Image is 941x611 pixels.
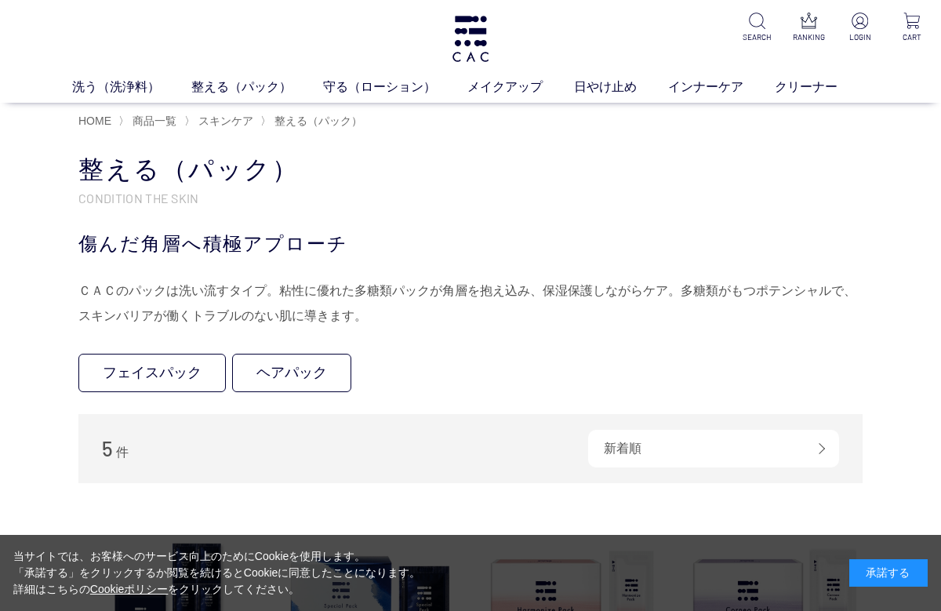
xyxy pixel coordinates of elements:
[740,13,773,43] a: SEARCH
[844,13,877,43] a: LOGIN
[118,114,180,129] li: 〉
[78,190,863,206] p: CONDITION THE SKIN
[450,16,491,62] img: logo
[195,115,253,127] a: スキンケア
[274,115,362,127] span: 整える（パック）
[184,114,257,129] li: 〉
[78,230,863,258] div: 傷んだ角層へ積極アプローチ
[792,31,825,43] p: RANKING
[102,436,113,460] span: 5
[78,278,863,329] div: ＣＡＣのパックは洗い流すタイプ。粘性に優れた多糖類パックが角層を抱え込み、保湿保護しながらケア。多糖類がもつポテンシャルで、スキンバリアが働くトラブルのない肌に導きます。
[896,31,928,43] p: CART
[129,115,176,127] a: 商品一覧
[271,115,362,127] a: 整える（パック）
[72,78,191,96] a: 洗う（洗浄料）
[323,78,467,96] a: 守る（ローション）
[574,78,668,96] a: 日やけ止め
[78,354,226,392] a: フェイスパック
[198,115,253,127] span: スキンケア
[849,559,928,587] div: 承諾する
[792,13,825,43] a: RANKING
[668,78,775,96] a: インナーケア
[775,78,869,96] a: クリーナー
[78,115,111,127] a: HOME
[191,78,323,96] a: 整える（パック）
[740,31,773,43] p: SEARCH
[844,31,877,43] p: LOGIN
[896,13,928,43] a: CART
[78,153,863,187] h1: 整える（パック）
[116,446,129,459] span: 件
[588,430,839,467] div: 新着順
[232,354,351,392] a: ヘアパック
[467,78,574,96] a: メイクアップ
[133,115,176,127] span: 商品一覧
[13,548,421,598] div: 当サイトでは、お客様へのサービス向上のためにCookieを使用します。 「承諾する」をクリックするか閲覧を続けるとCookieに同意したことになります。 詳細はこちらの をクリックしてください。
[260,114,366,129] li: 〉
[90,583,169,595] a: Cookieポリシー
